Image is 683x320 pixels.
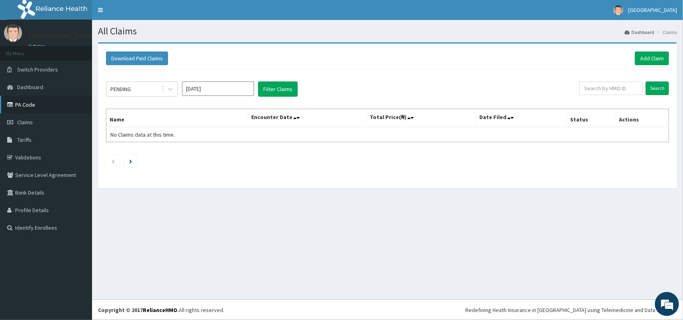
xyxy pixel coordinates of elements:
th: Date Filed [476,109,567,127]
span: We're online! [46,101,110,181]
div: Minimize live chat window [131,4,150,23]
span: Switch Providers [17,66,58,73]
a: Online [28,44,47,49]
strong: Copyright © 2017 . [98,306,179,314]
a: Add Claim [635,52,669,65]
input: Select Month and Year [182,81,254,96]
li: Claims [655,29,677,36]
div: Chat with us now [42,45,134,55]
th: Total Price(₦) [367,109,476,127]
img: d_794563401_company_1708531726252_794563401 [15,40,32,60]
th: Actions [616,109,669,127]
span: Dashboard [17,83,43,91]
a: RelianceHMO [143,306,177,314]
th: Status [567,109,616,127]
th: Encounter Date [248,109,367,127]
span: [GEOGRAPHIC_DATA] [628,6,677,14]
a: Next page [129,157,132,165]
span: No Claims data at this time. [110,131,175,138]
a: Dashboard [625,29,654,36]
span: Tariffs [17,136,32,143]
button: Download Paid Claims [106,52,168,65]
textarea: Type your message and hit 'Enter' [4,218,152,246]
img: User Image [4,24,22,42]
h1: All Claims [98,26,677,36]
a: Previous page [111,157,115,165]
footer: All rights reserved. [92,300,683,320]
span: Claims [17,119,33,126]
div: PENDING [110,85,131,93]
input: Search by HMO ID [579,81,643,95]
p: [GEOGRAPHIC_DATA] [28,32,94,40]
img: User Image [613,5,623,15]
input: Search [646,81,669,95]
button: Filter Claims [258,81,298,97]
th: Name [106,109,248,127]
div: Redefining Heath Insurance in [GEOGRAPHIC_DATA] using Telemedicine and Data Science! [465,306,677,314]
